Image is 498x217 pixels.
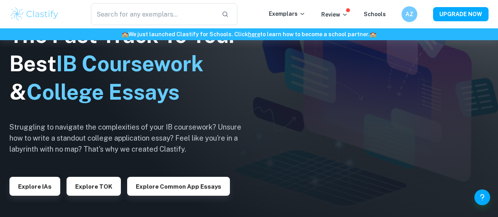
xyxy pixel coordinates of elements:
p: Exemplars [269,9,305,18]
button: Explore TOK [67,177,121,196]
p: Review [321,10,348,19]
h6: AZ [405,10,414,19]
a: Explore TOK [67,182,121,190]
a: Explore IAs [9,182,60,190]
input: Search for any exemplars... [91,3,215,25]
button: UPGRADE NOW [433,7,489,21]
a: Explore Common App essays [127,182,230,190]
h6: We just launched Clastify for Schools. Click to learn how to become a school partner. [2,30,496,39]
button: Help and Feedback [474,189,490,205]
span: IB Coursework [56,51,204,76]
button: Explore IAs [9,177,60,196]
a: Schools [364,11,386,17]
a: here [248,31,260,37]
button: AZ [402,6,417,22]
button: Explore Common App essays [127,177,230,196]
h6: Struggling to navigate the complexities of your IB coursework? Unsure how to write a standout col... [9,122,254,155]
img: Clastify logo [9,6,59,22]
span: 🏫 [370,31,376,37]
span: 🏫 [122,31,128,37]
h1: The Fast Track To Your Best & [9,21,254,106]
span: College Essays [26,80,180,104]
